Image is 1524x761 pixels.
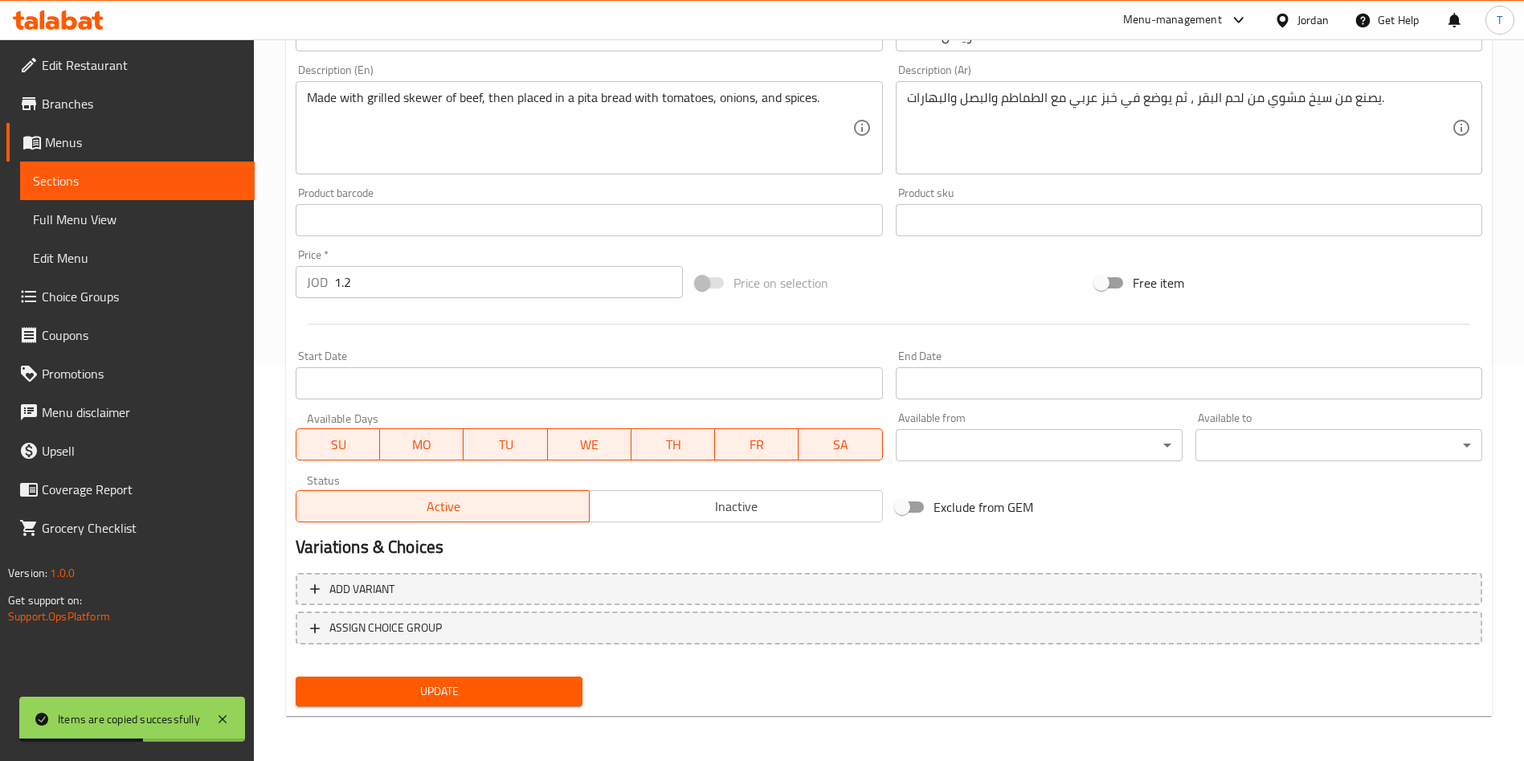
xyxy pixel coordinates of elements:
span: T [1497,11,1502,29]
span: FR [721,433,792,456]
span: Coverage Report [42,480,242,499]
span: 1.0.0 [50,563,75,583]
div: ​ [896,429,1183,461]
span: TU [470,433,541,456]
span: Version: [8,563,47,583]
span: TH [638,433,709,456]
button: ASSIGN CHOICE GROUP [296,612,1482,644]
button: Add variant [296,573,1482,606]
button: FR [715,428,799,460]
button: Inactive [589,490,883,522]
a: Grocery Checklist [6,509,255,547]
a: Menu disclaimer [6,393,255,432]
a: Sections [20,162,255,200]
input: Please enter product sku [896,204,1482,236]
span: Branches [42,94,242,113]
span: Update [308,681,570,702]
a: Choice Groups [6,277,255,316]
span: WE [554,433,625,456]
button: WE [548,428,631,460]
h2: Variations & Choices [296,535,1482,559]
p: JOD [307,272,328,292]
span: Get support on: [8,590,82,611]
span: Coupons [42,325,242,345]
textarea: يصنع من سيخ مشوي من لحم البقر ، ثم يوضع في خبز عربي مع الطماطم والبصل والبهارات. [907,90,1452,166]
span: SU [303,433,374,456]
textarea: Made with grilled skewer of beef, then placed in a pita bread with tomatoes, onions, and spices. [307,90,852,166]
span: Grocery Checklist [42,518,242,538]
a: Promotions [6,354,255,393]
span: MO [386,433,457,456]
a: Edit Menu [20,239,255,277]
span: Add variant [329,579,394,599]
input: Please enter price [334,266,683,298]
div: ​ [1195,429,1482,461]
div: Items are copied successfully [58,710,200,728]
span: Edit Menu [33,248,242,268]
button: SA [799,428,882,460]
a: Full Menu View [20,200,255,239]
div: Menu-management [1123,10,1222,30]
span: Full Menu View [33,210,242,229]
span: Promotions [42,364,242,383]
button: Update [296,677,582,706]
span: Sections [33,171,242,190]
a: Edit Restaurant [6,46,255,84]
a: Upsell [6,432,255,470]
span: Active [303,495,583,518]
a: Coverage Report [6,470,255,509]
span: Edit Restaurant [42,55,242,75]
span: Free item [1133,273,1184,293]
span: ASSIGN CHOICE GROUP [329,618,442,638]
a: Branches [6,84,255,123]
div: Jordan [1297,11,1329,29]
a: Menus [6,123,255,162]
span: Choice Groups [42,287,242,306]
a: Coupons [6,316,255,354]
span: Exclude from GEM [934,497,1033,517]
span: SA [805,433,876,456]
input: Please enter product barcode [296,204,882,236]
span: Inactive [596,495,876,518]
span: Menus [45,133,242,152]
span: Menu disclaimer [42,403,242,422]
span: Upsell [42,441,242,460]
a: Support.OpsPlatform [8,606,110,627]
button: TU [464,428,547,460]
button: MO [380,428,464,460]
span: Price on selection [733,273,828,293]
button: TH [631,428,715,460]
button: SU [296,428,380,460]
button: Active [296,490,590,522]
